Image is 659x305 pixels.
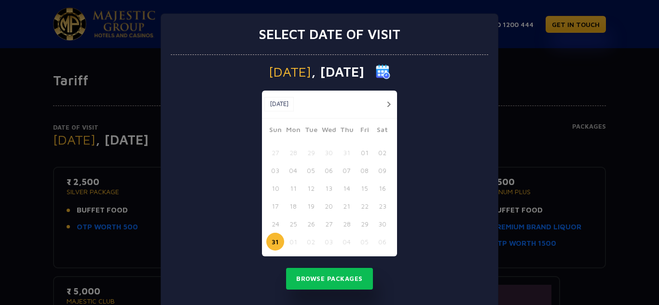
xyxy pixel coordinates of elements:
span: Thu [338,124,356,138]
button: 06 [373,233,391,251]
button: 24 [266,215,284,233]
button: 03 [266,161,284,179]
button: 11 [284,179,302,197]
button: Browse Packages [286,268,373,290]
button: [DATE] [264,97,294,111]
button: 28 [284,144,302,161]
button: 13 [320,179,338,197]
button: 27 [320,215,338,233]
button: 19 [302,197,320,215]
span: Wed [320,124,338,138]
button: 27 [266,144,284,161]
button: 25 [284,215,302,233]
button: 04 [338,233,356,251]
span: [DATE] [269,65,311,79]
button: 30 [373,215,391,233]
button: 21 [338,197,356,215]
span: Tue [302,124,320,138]
span: , [DATE] [311,65,364,79]
button: 23 [373,197,391,215]
button: 05 [302,161,320,179]
button: 16 [373,179,391,197]
button: 15 [356,179,373,197]
button: 28 [338,215,356,233]
button: 18 [284,197,302,215]
button: 09 [373,161,391,179]
button: 14 [338,179,356,197]
button: 01 [284,233,302,251]
button: 26 [302,215,320,233]
button: 22 [356,197,373,215]
button: 31 [338,144,356,161]
button: 12 [302,179,320,197]
button: 02 [302,233,320,251]
button: 04 [284,161,302,179]
button: 29 [356,215,373,233]
button: 02 [373,144,391,161]
img: calender icon [376,65,390,79]
button: 05 [356,233,373,251]
button: 07 [338,161,356,179]
span: Mon [284,124,302,138]
span: Fri [356,124,373,138]
button: 06 [320,161,338,179]
button: 31 [266,233,284,251]
button: 01 [356,144,373,161]
button: 29 [302,144,320,161]
button: 20 [320,197,338,215]
button: 10 [266,179,284,197]
button: 30 [320,144,338,161]
button: 08 [356,161,373,179]
span: Sun [266,124,284,138]
button: 17 [266,197,284,215]
button: 03 [320,233,338,251]
h3: Select date of visit [259,26,400,42]
span: Sat [373,124,391,138]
